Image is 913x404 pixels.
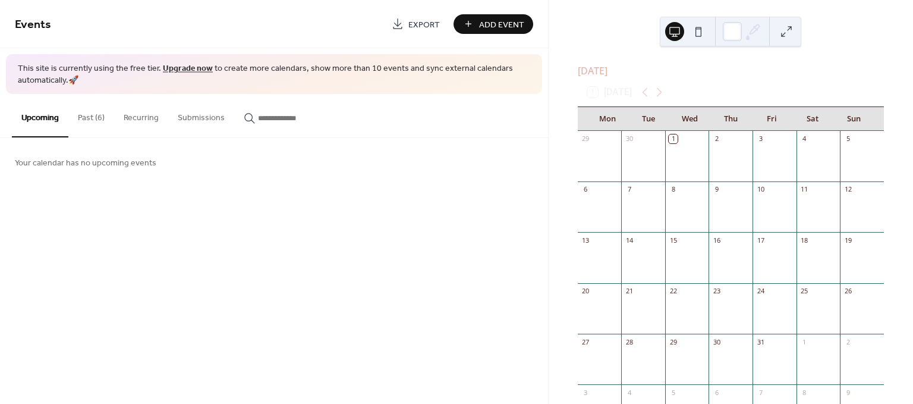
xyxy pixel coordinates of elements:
[756,134,765,143] div: 3
[408,18,440,31] span: Export
[15,157,156,170] span: Your calendar has no upcoming events
[800,236,809,245] div: 18
[800,287,809,296] div: 25
[383,14,449,34] a: Export
[712,337,721,346] div: 30
[625,337,634,346] div: 28
[581,236,590,245] div: 13
[12,94,68,137] button: Upcoming
[68,94,114,136] button: Past (6)
[669,185,678,194] div: 8
[669,236,678,245] div: 15
[163,61,213,77] a: Upgrade now
[756,185,765,194] div: 10
[712,185,721,194] div: 9
[18,63,530,86] span: This site is currently using the free tier. to create more calendars, show more than 10 events an...
[756,388,765,397] div: 7
[792,107,833,131] div: Sat
[581,388,590,397] div: 3
[581,337,590,346] div: 27
[843,236,852,245] div: 19
[625,287,634,296] div: 21
[625,134,634,143] div: 30
[843,337,852,346] div: 2
[628,107,669,131] div: Tue
[843,388,852,397] div: 9
[833,107,874,131] div: Sun
[800,134,809,143] div: 4
[15,13,51,36] span: Events
[625,236,634,245] div: 14
[800,388,809,397] div: 8
[843,185,852,194] div: 12
[114,94,168,136] button: Recurring
[578,64,884,78] div: [DATE]
[581,134,590,143] div: 29
[625,185,634,194] div: 7
[756,337,765,346] div: 31
[581,185,590,194] div: 6
[712,236,721,245] div: 16
[751,107,792,131] div: Fri
[712,134,721,143] div: 2
[669,287,678,296] div: 22
[710,107,751,131] div: Thu
[581,287,590,296] div: 20
[800,337,809,346] div: 1
[454,14,533,34] button: Add Event
[479,18,524,31] span: Add Event
[669,337,678,346] div: 29
[843,134,852,143] div: 5
[669,134,678,143] div: 1
[669,388,678,397] div: 5
[587,107,628,131] div: Mon
[800,185,809,194] div: 11
[712,388,721,397] div: 6
[168,94,234,136] button: Submissions
[669,107,710,131] div: Wed
[756,236,765,245] div: 17
[712,287,721,296] div: 23
[625,388,634,397] div: 4
[843,287,852,296] div: 26
[756,287,765,296] div: 24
